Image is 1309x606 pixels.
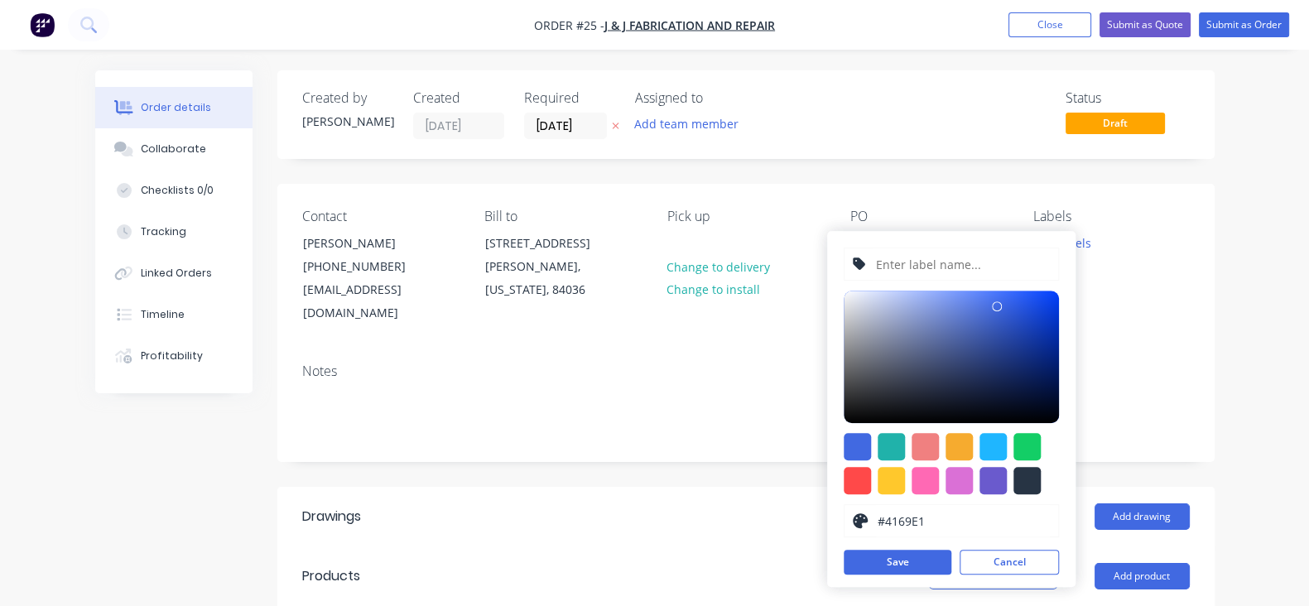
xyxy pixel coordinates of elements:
[141,266,212,281] div: Linked Orders
[141,100,211,115] div: Order details
[604,17,775,33] a: J & J Fabrication and Repair
[844,433,871,460] div: #4169e1
[844,550,951,575] button: Save
[844,467,871,494] div: #ff4949
[141,307,185,322] div: Timeline
[1066,113,1165,133] span: Draft
[878,467,905,494] div: #ffc82c
[302,90,393,106] div: Created by
[658,255,779,277] button: Change to delivery
[95,335,253,377] button: Profitability
[95,128,253,170] button: Collaborate
[485,232,623,255] div: [STREET_ADDRESS]
[95,252,253,294] button: Linked Orders
[625,113,747,135] button: Add team member
[850,209,1007,224] div: PO
[1008,12,1091,37] button: Close
[1013,433,1041,460] div: #13ce66
[302,507,361,527] div: Drawings
[1033,209,1190,224] div: Labels
[1066,90,1190,106] div: Status
[946,467,973,494] div: #da70d6
[471,231,637,302] div: [STREET_ADDRESS][PERSON_NAME], [US_STATE], 84036
[873,248,1050,280] input: Enter label name...
[946,433,973,460] div: #f6ab2f
[534,17,604,33] span: Order #25 -
[95,87,253,128] button: Order details
[1095,503,1190,530] button: Add drawing
[302,566,360,586] div: Products
[95,211,253,252] button: Tracking
[30,12,55,37] img: Factory
[289,231,455,325] div: [PERSON_NAME][PHONE_NUMBER][EMAIL_ADDRESS][DOMAIN_NAME]
[303,278,440,325] div: [EMAIL_ADDRESS][DOMAIN_NAME]
[912,433,939,460] div: #f08080
[303,232,440,255] div: [PERSON_NAME]
[1013,467,1041,494] div: #273444
[303,255,440,278] div: [PHONE_NUMBER]
[912,467,939,494] div: #ff69b4
[141,142,206,156] div: Collaborate
[635,90,801,106] div: Assigned to
[667,209,824,224] div: Pick up
[413,90,504,106] div: Created
[1199,12,1289,37] button: Submit as Order
[95,170,253,211] button: Checklists 0/0
[635,113,748,135] button: Add team member
[1095,563,1190,589] button: Add product
[979,433,1007,460] div: #1fb6ff
[141,349,203,363] div: Profitability
[878,433,905,460] div: #20b2aa
[302,113,393,130] div: [PERSON_NAME]
[302,209,459,224] div: Contact
[658,278,769,301] button: Change to install
[141,183,214,198] div: Checklists 0/0
[141,224,186,239] div: Tracking
[302,363,1190,379] div: Notes
[524,90,615,106] div: Required
[979,467,1007,494] div: #6a5acd
[484,209,641,224] div: Bill to
[95,294,253,335] button: Timeline
[485,255,623,301] div: [PERSON_NAME], [US_STATE], 84036
[1100,12,1191,37] button: Submit as Quote
[960,550,1059,575] button: Cancel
